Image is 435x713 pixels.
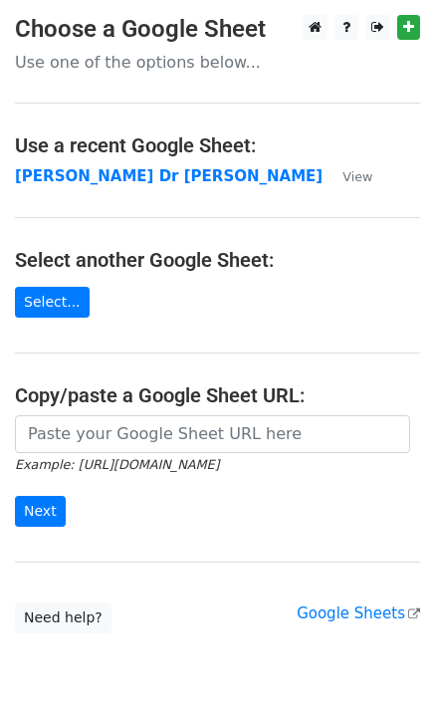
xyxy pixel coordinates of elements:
[15,457,219,472] small: Example: [URL][DOMAIN_NAME]
[15,415,410,453] input: Paste your Google Sheet URL here
[342,169,372,184] small: View
[15,248,420,272] h4: Select another Google Sheet:
[15,383,420,407] h4: Copy/paste a Google Sheet URL:
[15,287,90,318] a: Select...
[323,167,372,185] a: View
[15,133,420,157] h4: Use a recent Google Sheet:
[297,604,420,622] a: Google Sheets
[15,52,420,73] p: Use one of the options below...
[15,15,420,44] h3: Choose a Google Sheet
[15,496,66,527] input: Next
[15,602,111,633] a: Need help?
[15,167,323,185] a: [PERSON_NAME] Dr [PERSON_NAME]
